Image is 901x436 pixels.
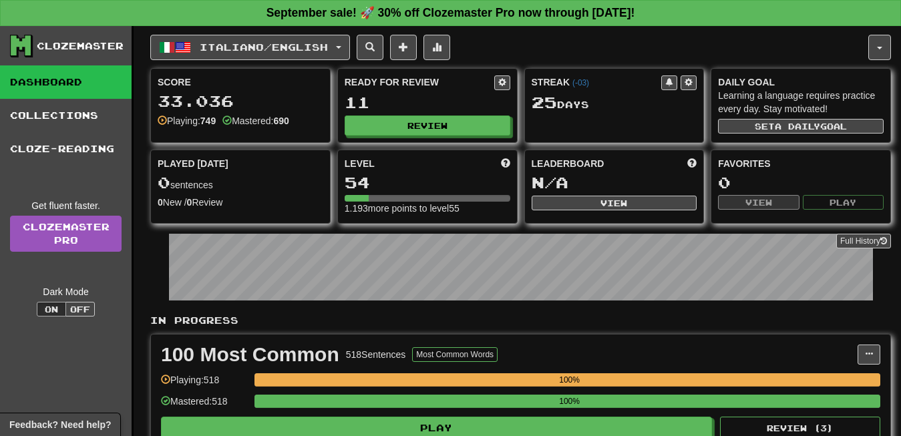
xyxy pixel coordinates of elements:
[345,94,510,111] div: 11
[718,119,884,134] button: Seta dailygoal
[532,157,604,170] span: Leaderboard
[345,116,510,136] button: Review
[10,285,122,298] div: Dark Mode
[423,35,450,60] button: More stats
[501,157,510,170] span: Score more points to level up
[532,75,662,89] div: Streak
[345,75,494,89] div: Ready for Review
[161,395,248,417] div: Mastered: 518
[532,94,697,112] div: Day s
[532,173,568,192] span: N/A
[158,174,323,192] div: sentences
[718,174,884,191] div: 0
[158,75,323,89] div: Score
[345,202,510,215] div: 1.193 more points to level 55
[718,157,884,170] div: Favorites
[161,345,339,365] div: 100 Most Common
[357,35,383,60] button: Search sentences
[158,157,228,170] span: Played [DATE]
[687,157,697,170] span: This week in points, UTC
[390,35,417,60] button: Add sentence to collection
[158,197,163,208] strong: 0
[345,174,510,191] div: 54
[258,395,880,408] div: 100%
[803,195,884,210] button: Play
[161,373,248,395] div: Playing: 518
[65,302,95,316] button: Off
[775,122,820,131] span: a daily
[10,216,122,252] a: ClozemasterPro
[346,348,406,361] div: 518 Sentences
[158,196,323,209] div: New / Review
[37,39,124,53] div: Clozemaster
[158,173,170,192] span: 0
[222,114,289,128] div: Mastered:
[9,418,111,431] span: Open feedback widget
[258,373,880,387] div: 100%
[532,196,697,210] button: View
[718,89,884,116] div: Learning a language requires practice every day. Stay motivated!
[412,347,498,362] button: Most Common Words
[266,6,635,19] strong: September sale! 🚀 30% off Clozemaster Pro now through [DATE]!
[718,75,884,89] div: Daily Goal
[200,116,216,126] strong: 749
[37,302,66,316] button: On
[836,234,891,248] button: Full History
[187,197,192,208] strong: 0
[200,41,328,53] span: Italiano / English
[273,116,289,126] strong: 690
[158,93,323,110] div: 33.036
[10,199,122,212] div: Get fluent faster.
[345,157,375,170] span: Level
[718,195,799,210] button: View
[158,114,216,128] div: Playing:
[532,93,557,112] span: 25
[572,78,589,87] a: (-03)
[150,314,891,327] p: In Progress
[150,35,350,60] button: Italiano/English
